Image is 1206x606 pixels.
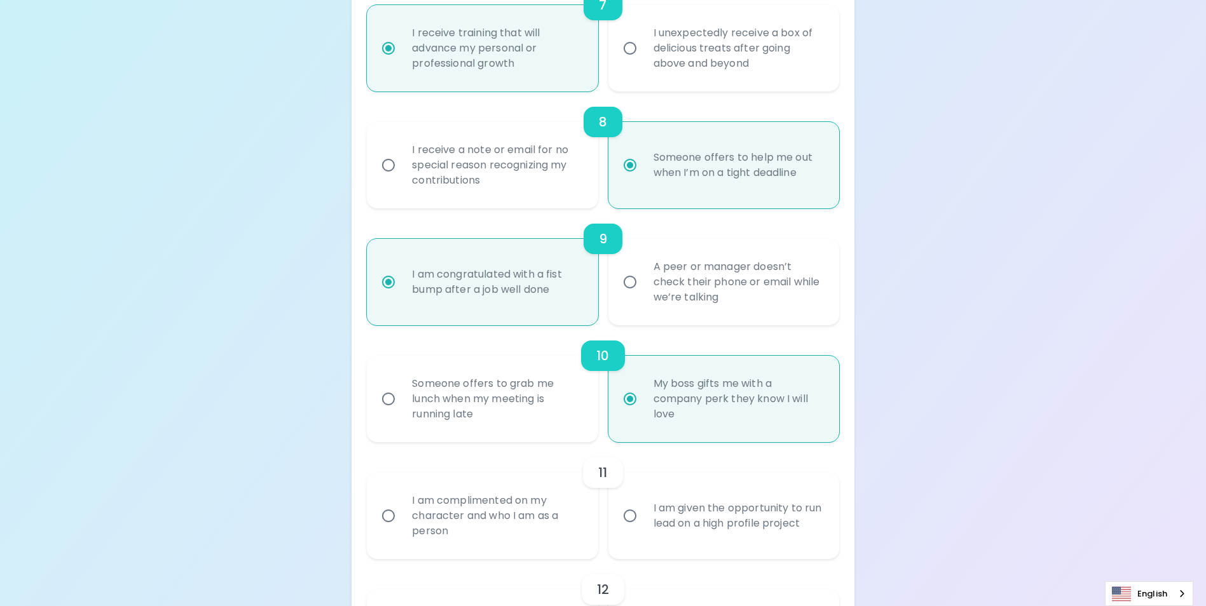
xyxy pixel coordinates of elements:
div: I am congratulated with a fist bump after a job well done [402,252,591,313]
div: I unexpectedly receive a box of delicious treats after going above and beyond [643,10,832,86]
div: Someone offers to help me out when I’m on a tight deadline [643,135,832,196]
div: choice-group-check [367,91,839,208]
div: I receive training that will advance my personal or professional growth [402,10,591,86]
div: choice-group-check [367,442,839,559]
aside: Language selected: English [1105,581,1193,606]
h6: 11 [598,462,607,483]
h6: 12 [597,579,609,600]
div: Language [1105,581,1193,606]
div: A peer or manager doesn’t check their phone or email while we’re talking [643,244,832,320]
h6: 8 [599,112,607,132]
div: Someone offers to grab me lunch when my meeting is running late [402,361,591,437]
div: choice-group-check [367,325,839,442]
div: I receive a note or email for no special reason recognizing my contributions [402,127,591,203]
div: I am complimented on my character and who I am as a person [402,478,591,554]
div: choice-group-check [367,208,839,325]
div: I am given the opportunity to run lead on a high profile project [643,485,832,546]
h6: 9 [599,229,607,249]
h6: 10 [596,346,609,366]
div: My boss gifts me with a company perk they know I will love [643,361,832,437]
a: English [1106,582,1193,605]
